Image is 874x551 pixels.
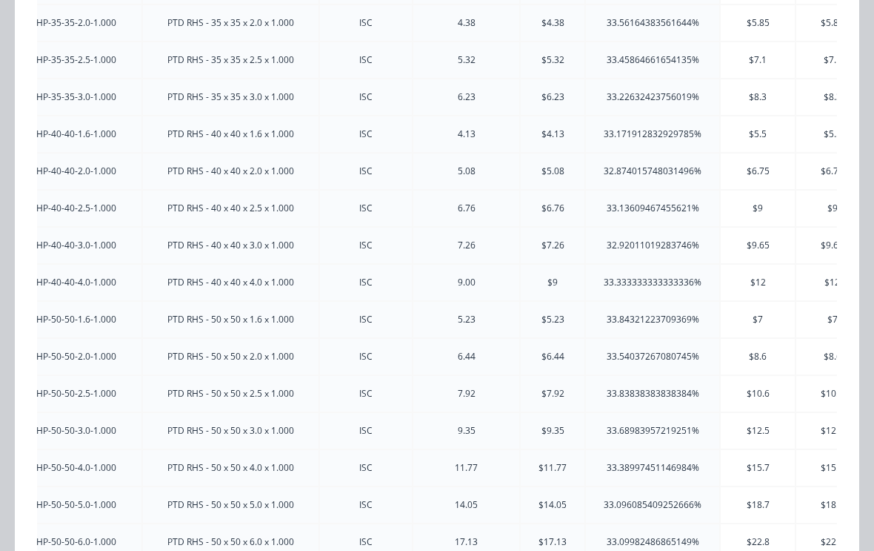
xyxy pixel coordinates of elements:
[721,202,795,215] div: $9
[143,276,318,289] div: PTD RHS - 40 x 40 x 4.0 x 1.000
[586,128,719,141] div: 33.171912832929785%
[320,90,412,104] div: ISC
[413,387,519,400] div: 7.92
[521,461,584,475] div: $11.77
[320,424,412,438] div: ISC
[413,53,519,67] div: 5.32
[5,498,141,512] div: RHP-50-50-5.0-1.000
[796,16,868,30] div: $5.85
[413,350,519,363] div: 6.44
[5,313,141,326] div: RHP-50-50-1.6-1.000
[796,313,868,326] div: $7
[320,53,412,67] div: ISC
[521,202,584,215] div: $6.76
[521,239,584,252] div: $7.26
[5,461,141,475] div: RHP-50-50-4.0-1.000
[320,387,412,400] div: ISC
[5,90,141,104] div: RHP-35-35-3.0-1.000
[521,276,584,289] div: $9
[796,535,868,549] div: $22.8
[320,239,412,252] div: ISC
[143,424,318,438] div: PTD RHS - 50 x 50 x 3.0 x 1.000
[586,276,719,289] div: 33.333333333333336%
[521,424,584,438] div: $9.35
[521,535,584,549] div: $17.13
[796,53,868,67] div: $7.1
[320,461,412,475] div: ISC
[721,53,795,67] div: $7.1
[413,313,519,326] div: 5.23
[413,165,519,178] div: 5.08
[796,239,868,252] div: $9.65
[5,535,141,549] div: RHP-50-50-6.0-1.000
[721,350,795,363] div: $8.6
[721,313,795,326] div: $7
[5,276,141,289] div: RHP-40-40-4.0-1.000
[5,16,141,30] div: RHP-35-35-2.0-1.000
[320,350,412,363] div: ISC
[143,165,318,178] div: PTD RHS - 40 x 40 x 2.0 x 1.000
[143,239,318,252] div: PTD RHS - 40 x 40 x 3.0 x 1.000
[320,535,412,549] div: ISC
[143,16,318,30] div: PTD RHS - 35 x 35 x 2.0 x 1.000
[586,16,719,30] div: 33.56164383561644%
[320,16,412,30] div: ISC
[5,165,141,178] div: RHP-40-40-2.0-1.000
[320,165,412,178] div: ISC
[521,128,584,141] div: $4.13
[5,239,141,252] div: RHP-40-40-3.0-1.000
[796,350,868,363] div: $8.6
[586,202,719,215] div: 33.13609467455621%
[143,535,318,549] div: PTD RHS - 50 x 50 x 6.0 x 1.000
[586,461,719,475] div: 33.38997451146984%
[521,165,584,178] div: $5.08
[5,53,141,67] div: RHP-35-35-2.5-1.000
[521,387,584,400] div: $7.92
[413,276,519,289] div: 9.00
[413,239,519,252] div: 7.26
[143,128,318,141] div: PTD RHS - 40 x 40 x 1.6 x 1.000
[143,53,318,67] div: PTD RHS - 35 x 35 x 2.5 x 1.000
[320,128,412,141] div: ISC
[586,165,719,178] div: 32.874015748031496%
[721,90,795,104] div: $8.3
[721,424,795,438] div: $12.5
[796,387,868,400] div: $10.6
[413,498,519,512] div: 14.05
[5,202,141,215] div: RHP-40-40-2.5-1.000
[721,16,795,30] div: $5.85
[5,128,141,141] div: RHP-40-40-1.6-1.000
[586,53,719,67] div: 33.45864661654135%
[721,128,795,141] div: $5.5
[721,387,795,400] div: $10.6
[413,90,519,104] div: 6.23
[413,424,519,438] div: 9.35
[143,498,318,512] div: PTD RHS - 50 x 50 x 5.0 x 1.000
[796,276,868,289] div: $12
[586,424,719,438] div: 33.68983957219251%
[5,350,141,363] div: RHP-50-50-2.0-1.000
[521,16,584,30] div: $4.38
[143,387,318,400] div: PTD RHS - 50 x 50 x 2.5 x 1.000
[143,461,318,475] div: PTD RHS - 50 x 50 x 4.0 x 1.000
[143,90,318,104] div: PTD RHS - 35 x 35 x 3.0 x 1.000
[521,350,584,363] div: $6.44
[586,90,719,104] div: 33.22632423756019%
[721,498,795,512] div: $18.7
[320,202,412,215] div: ISC
[721,461,795,475] div: $15.7
[143,202,318,215] div: PTD RHS - 40 x 40 x 2.5 x 1.000
[413,16,519,30] div: 4.38
[5,424,141,438] div: RHP-50-50-3.0-1.000
[521,313,584,326] div: $5.23
[521,53,584,67] div: $5.32
[143,350,318,363] div: PTD RHS - 50 x 50 x 2.0 x 1.000
[521,90,584,104] div: $6.23
[796,461,868,475] div: $15.7
[721,276,795,289] div: $12
[796,202,868,215] div: $9
[796,424,868,438] div: $12.5
[586,535,719,549] div: 33.09982486865149%
[721,165,795,178] div: $6.75
[320,498,412,512] div: ISC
